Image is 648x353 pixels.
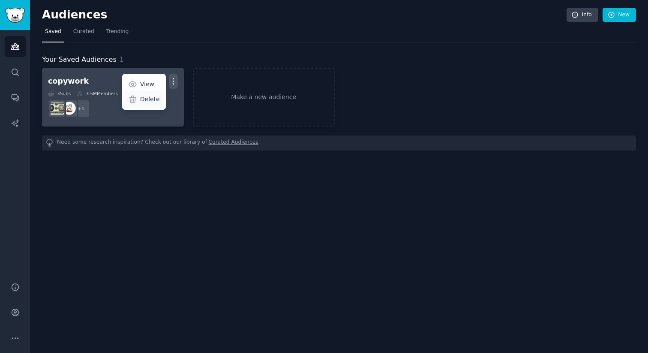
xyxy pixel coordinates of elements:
[106,28,129,36] span: Trending
[103,25,132,42] a: Trending
[140,95,160,104] p: Delete
[140,80,154,89] p: View
[73,28,94,36] span: Curated
[603,8,636,22] a: New
[51,102,64,115] img: copyworkclub
[48,91,71,97] div: 3 Sub s
[567,8,598,22] a: Info
[77,91,117,97] div: 3.5M Members
[42,25,64,42] a: Saved
[120,55,124,63] span: 1
[123,75,164,94] a: View
[209,139,258,148] a: Curated Audiences
[5,8,25,23] img: GummySearch logo
[193,68,335,127] a: Make a new audience
[70,25,97,42] a: Curated
[42,54,117,65] span: Your Saved Audiences
[72,100,90,118] div: + 1
[42,136,636,151] div: Need some research inspiration? Check out our library of
[48,76,89,87] div: copywork
[42,68,184,127] a: copyworkViewDelete3Subs3.5MMembers0.48% /mo+1writingcopyworkclub
[45,28,61,36] span: Saved
[63,102,76,115] img: writing
[42,8,567,22] h2: Audiences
